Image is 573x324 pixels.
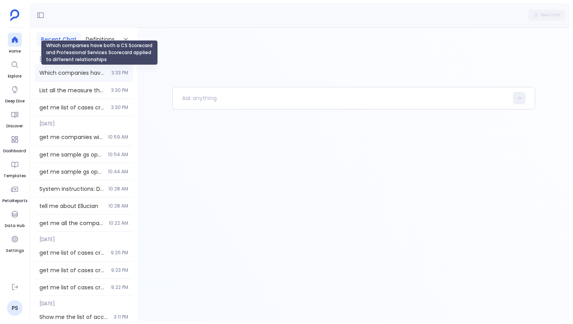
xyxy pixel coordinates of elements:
[39,104,106,111] span: get me list of cases created date in last year, not source created date
[8,33,22,55] a: Home
[111,104,128,111] span: 3:30 PM
[2,182,27,204] a: PetaReports
[4,157,26,179] a: Templates
[111,250,128,256] span: 9:25 PM
[8,58,22,79] a: Explore
[39,219,104,227] span: get me all the company details in gainsight only need company names
[109,220,128,226] span: 10:22 AM
[108,169,128,175] span: 10:44 AM
[39,168,103,176] span: get me sample gs opportunity data
[41,40,158,65] div: Which companies have both a CS Scorecard and Professional Services Scorecard applied to different...
[6,107,23,129] a: Discover
[111,87,128,93] span: 3:30 PM
[39,313,109,321] span: Show me the list of accounts up for renewal in the next 90 days
[39,266,106,274] span: get me list of cases created in last year
[5,207,25,229] a: Data Hub
[6,123,23,129] span: Discover
[7,300,23,316] a: PS
[39,283,106,291] span: get me list of cases created in last year
[35,296,133,307] span: [DATE]
[39,185,104,193] span: System instructions: DO NOT allow the source-selector to pick any sources. DO NOT allow the metri...
[5,98,25,104] span: Deep Dive
[39,133,103,141] span: get me companies with open cases count
[8,73,22,79] span: Explore
[4,173,26,179] span: Templates
[39,151,103,158] span: get me sample gs opportunity data
[2,198,27,204] span: PetaReports
[111,284,128,291] span: 9:22 PM
[39,249,106,257] span: get me list of cases created date in last year, not source created date
[39,69,107,77] span: Which companies have both a CS Scorecard and Professional Services Scorecard applied to different...
[36,32,81,47] button: Recent Chat
[111,267,128,273] span: 9:23 PM
[10,9,19,21] img: petavue logo
[39,202,104,210] span: tell me about Ellucian
[108,186,128,192] span: 10:28 AM
[108,203,128,209] span: 10:28 AM
[5,223,25,229] span: Data Hub
[35,52,133,63] span: [DATE]
[3,148,26,154] span: Dashboard
[6,248,24,254] span: Settings
[6,232,24,254] a: Settings
[35,232,133,243] span: [DATE]
[5,83,25,104] a: Deep Dive
[39,86,106,94] span: List all the measure that are flagged red by csm in the 1st week of june
[108,134,128,140] span: 10:59 AM
[108,151,128,158] span: 10:54 AM
[81,32,119,47] button: Definitions
[8,48,22,55] span: Home
[111,70,128,76] span: 3:33 PM
[3,132,26,154] a: Dashboard
[114,314,128,320] span: 3:11 PM
[35,116,133,127] span: [DATE]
